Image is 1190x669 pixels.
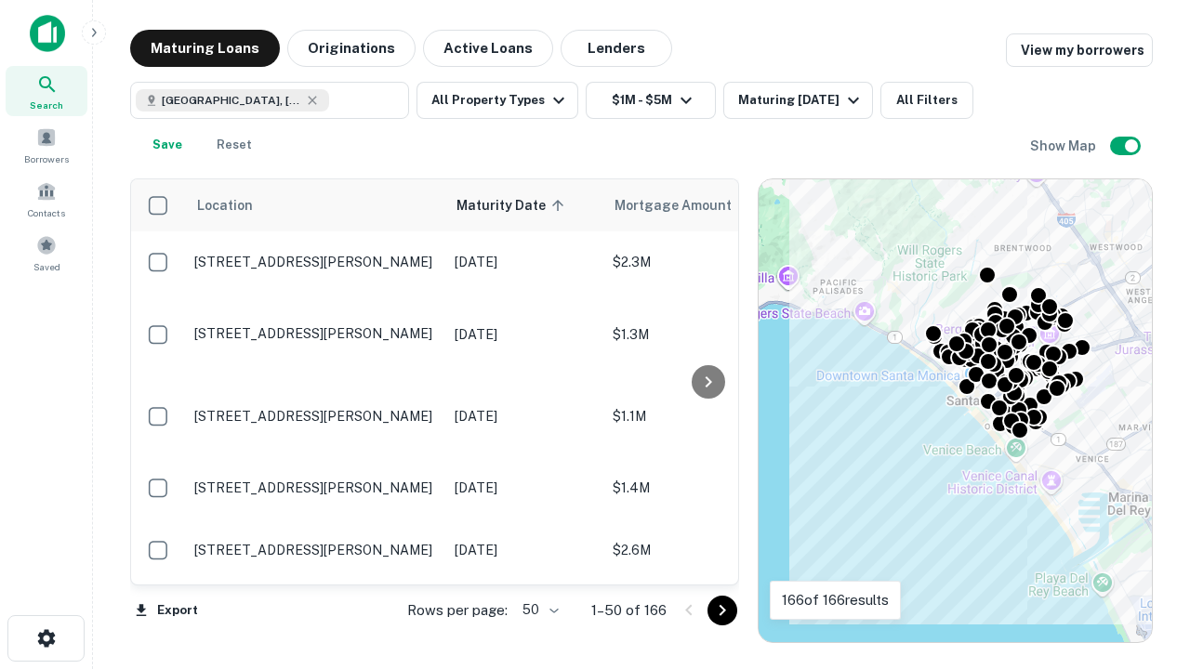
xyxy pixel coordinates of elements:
p: $1.3M [613,324,799,345]
p: [DATE] [455,252,594,272]
span: Borrowers [24,151,69,166]
button: Maturing Loans [130,30,280,67]
p: [STREET_ADDRESS][PERSON_NAME] [194,254,436,270]
button: Lenders [561,30,672,67]
p: Rows per page: [407,599,508,622]
a: Contacts [6,174,87,224]
span: Location [196,194,253,216]
a: View my borrowers [1006,33,1153,67]
button: Active Loans [423,30,553,67]
button: $1M - $5M [586,82,716,119]
th: Location [185,179,445,231]
p: $2.6M [613,540,799,560]
span: Maturity Date [456,194,570,216]
button: Maturing [DATE] [723,82,873,119]
p: [STREET_ADDRESS][PERSON_NAME] [194,542,436,558]
a: Saved [6,228,87,278]
p: $1.1M [613,406,799,426]
img: capitalize-icon.png [30,15,65,52]
p: [STREET_ADDRESS][PERSON_NAME] [194,325,436,342]
button: All Property Types [416,82,578,119]
div: 50 [515,597,562,623]
span: [GEOGRAPHIC_DATA], [GEOGRAPHIC_DATA], [GEOGRAPHIC_DATA] [162,92,301,109]
div: 0 0 [759,179,1152,642]
p: [DATE] [455,540,594,560]
th: Maturity Date [445,179,603,231]
a: Search [6,66,87,116]
span: Saved [33,259,60,274]
button: All Filters [880,82,973,119]
span: Search [30,98,63,112]
button: Reset [205,126,264,164]
button: Originations [287,30,416,67]
span: Mortgage Amount [615,194,756,216]
p: 166 of 166 results [782,589,889,611]
iframe: Chat Widget [1097,520,1190,610]
p: [DATE] [455,324,594,345]
p: $2.3M [613,252,799,272]
div: Maturing [DATE] [738,89,865,111]
p: 1–50 of 166 [591,599,667,622]
p: [STREET_ADDRESS][PERSON_NAME] [194,408,436,425]
span: Contacts [28,205,65,220]
th: Mortgage Amount [603,179,808,231]
button: Go to next page [707,596,737,625]
button: Export [130,597,203,624]
a: Borrowers [6,120,87,170]
h6: Show Map [1030,136,1099,156]
button: Save your search to get updates of matches that match your search criteria. [138,126,197,164]
p: [DATE] [455,406,594,426]
p: [DATE] [455,478,594,498]
p: [STREET_ADDRESS][PERSON_NAME] [194,479,436,496]
p: $1.4M [613,478,799,498]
